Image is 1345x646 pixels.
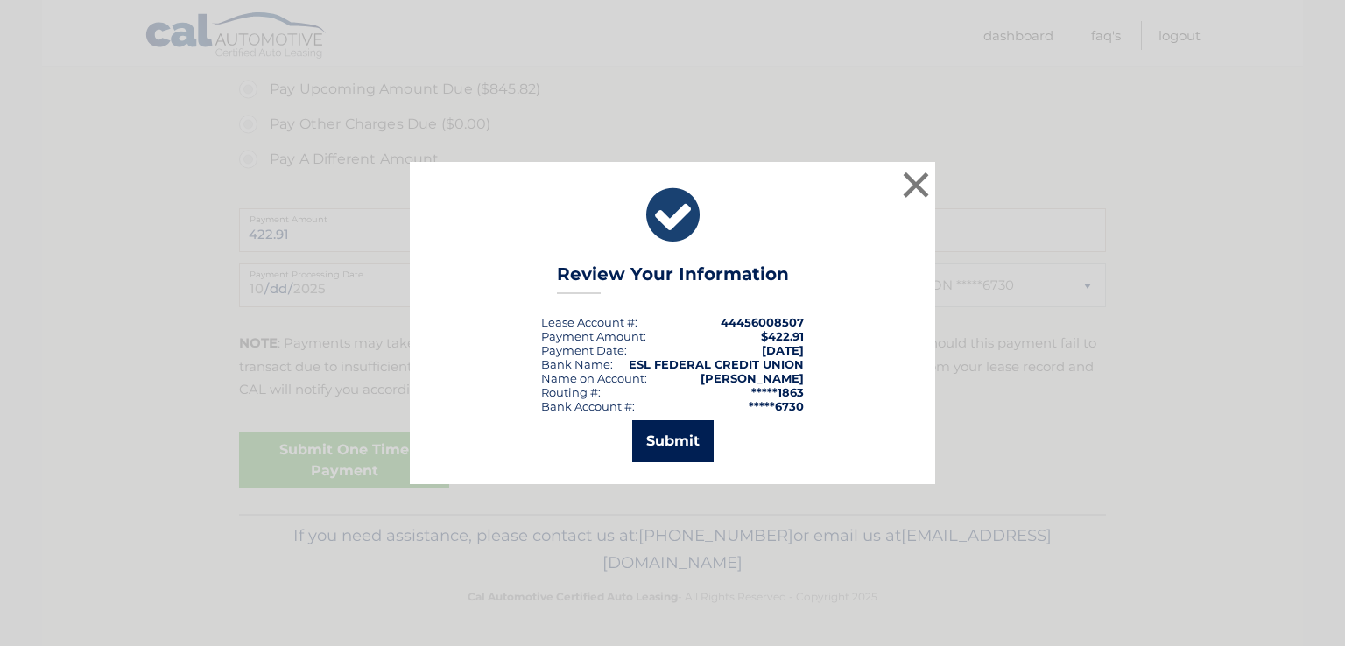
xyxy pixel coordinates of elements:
[898,167,933,202] button: ×
[541,357,613,371] div: Bank Name:
[541,385,601,399] div: Routing #:
[541,315,637,329] div: Lease Account #:
[557,263,789,294] h3: Review Your Information
[701,371,804,385] strong: [PERSON_NAME]
[541,329,646,343] div: Payment Amount:
[629,357,804,371] strong: ESL FEDERAL CREDIT UNION
[541,399,635,413] div: Bank Account #:
[762,343,804,357] span: [DATE]
[721,315,804,329] strong: 44456008507
[541,343,624,357] span: Payment Date
[541,343,627,357] div: :
[761,329,804,343] span: $422.91
[632,420,714,462] button: Submit
[541,371,647,385] div: Name on Account:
